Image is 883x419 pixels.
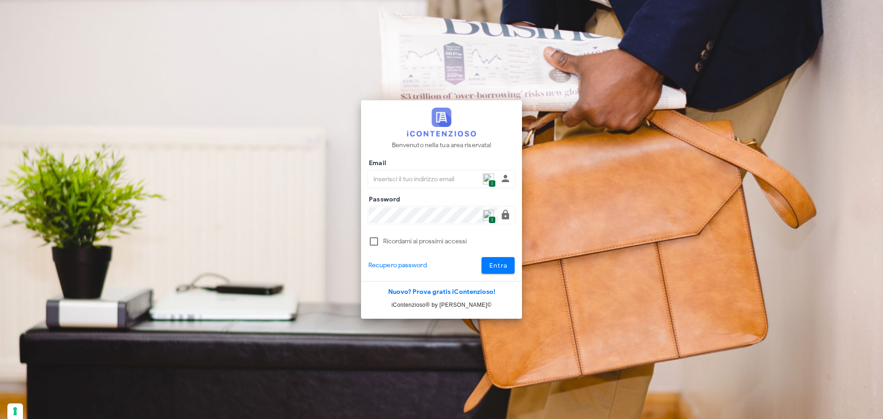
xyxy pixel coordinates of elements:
[361,300,522,310] p: iContenzioso® by [PERSON_NAME]©
[488,180,495,188] span: 1
[383,237,515,246] label: Ricordami ai prossimi accessi
[482,257,515,274] button: Entra
[366,195,401,204] label: Password
[488,216,495,224] span: 1
[368,260,427,270] a: Recupero password
[489,262,508,270] span: Entra
[388,288,495,296] a: Nuovo? Prova gratis iContenzioso!
[483,210,494,221] img: npw-badge-icon.svg
[366,159,386,168] label: Email
[7,403,23,419] button: Le tue preferenze relative al consenso per le tecnologie di tracciamento
[483,173,494,184] img: npw-badge-icon.svg
[392,140,492,150] p: Benvenuto nella tua area riservata!
[369,171,498,187] input: Inserisci il tuo indirizzo email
